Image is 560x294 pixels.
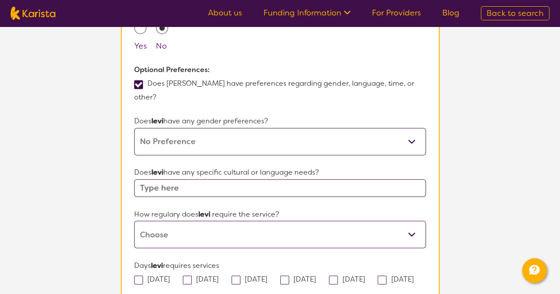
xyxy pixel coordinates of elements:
[378,274,419,283] label: [DATE]
[481,6,549,20] a: Back to search
[134,207,425,221] p: How regulary does require the service?
[263,8,351,18] a: Funding Information
[11,7,55,20] img: Karista logo
[134,41,147,51] label: Yes
[442,8,460,18] a: Blog
[134,259,425,272] p: Days requires services
[487,8,544,19] span: Back to search
[372,8,421,18] a: For Providers
[151,168,163,177] strong: levi
[151,260,163,270] strong: levi
[134,115,425,128] p: Does have any gender preferences?
[156,41,167,51] label: No
[134,166,425,179] p: Does have any specific cultural or language needs?
[134,79,414,102] label: Does [PERSON_NAME] have preferences regarding gender, language, time, or other?
[134,274,176,283] label: [DATE]
[198,209,210,218] strong: levi
[183,274,224,283] label: [DATE]
[232,274,273,283] label: [DATE]
[208,8,242,18] a: About us
[134,65,210,74] b: Optional Preferences:
[280,274,322,283] label: [DATE]
[329,274,371,283] label: [DATE]
[522,258,547,283] button: Channel Menu
[134,179,425,197] input: Type here
[151,116,163,126] strong: levi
